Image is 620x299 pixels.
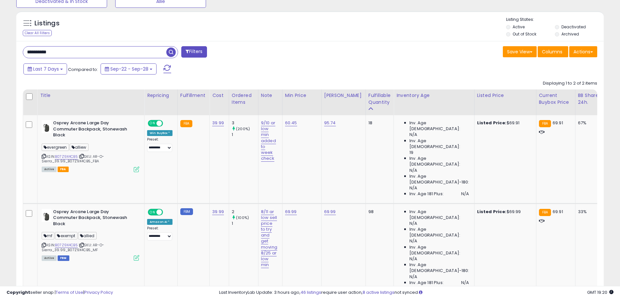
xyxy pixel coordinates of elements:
div: Current Buybox Price [539,92,572,106]
span: All listings currently available for purchase on Amazon [42,255,57,261]
span: N/A [409,168,417,173]
span: Inv. Age 181 Plus: [409,280,444,286]
span: | SKU: AR-O-Sierra_39.99_B07Z9X4CB5_MF [42,242,104,252]
div: Amazon AI * [147,219,172,225]
span: Inv. Age [DEMOGRAPHIC_DATA]: [409,156,469,167]
div: ASIN: [42,209,139,260]
span: Inv. Age [DEMOGRAPHIC_DATA]-180: [409,262,469,274]
span: FBM [58,255,69,261]
span: Compared to: [68,66,98,73]
span: Inv. Age [DEMOGRAPHIC_DATA]: [409,226,469,238]
a: B07Z9X4CB5 [55,242,78,248]
div: Min Price [285,92,319,99]
span: Columns [542,48,562,55]
p: Listing States: [506,17,604,23]
div: Fulfillment [180,92,207,99]
div: Preset: [147,137,172,152]
div: $69.91 [477,120,531,126]
a: 9/10 ar low min added to week check [261,120,276,162]
span: allied [78,232,97,239]
label: Archived [561,31,579,37]
div: 98 [368,209,389,215]
div: 3 [232,120,258,126]
div: Fulfillable Quantity [368,92,391,106]
a: 39.99 [212,209,224,215]
b: Listed Price: [477,209,507,215]
div: Win BuyBox * [147,130,172,136]
span: Inv. Age 181 Plus: [409,191,444,197]
span: ON [148,121,157,126]
div: Repricing [147,92,175,99]
span: 2025-10-8 19:20 GMT [587,289,613,295]
div: Preset: [147,226,172,241]
div: Inventory Age [396,92,471,99]
span: N/A [461,280,469,286]
a: Privacy Policy [84,289,113,295]
div: $69.99 [477,209,531,215]
div: 18 [368,120,389,126]
label: Out of Stock [513,31,536,37]
span: OFF [162,209,172,215]
span: N/A [409,256,417,262]
span: ON [148,209,157,215]
div: Clear All Filters [23,30,52,36]
a: 8/11 ar low sell price to try and get moving 8/25 ar low min [261,209,277,268]
a: 69.99 [285,209,297,215]
small: (200%) [236,126,250,131]
span: N/A [461,191,469,197]
a: 69.99 [324,209,336,215]
span: N/A [409,185,417,191]
span: alliew [70,143,89,151]
div: Ordered Items [232,92,255,106]
button: Actions [569,46,597,57]
span: Inv. Age [DEMOGRAPHIC_DATA]: [409,244,469,256]
a: 39.99 [212,120,224,126]
a: Terms of Use [56,289,83,295]
div: Listed Price [477,92,533,99]
div: Note [261,92,280,99]
span: Inv. Age [DEMOGRAPHIC_DATA]: [409,138,469,150]
span: Last 7 Days [33,66,59,72]
span: Inv. Age [DEMOGRAPHIC_DATA]: [409,209,469,221]
span: | SKU: AR-O-Sierra_39.99_B07Z9X4CB5_FBA [42,154,104,164]
button: Filters [181,46,207,58]
span: evergreen [42,143,69,151]
div: ASIN: [42,120,139,171]
label: Active [513,24,525,30]
a: 60.45 [285,120,297,126]
div: [PERSON_NAME] [324,92,363,99]
span: OFF [162,121,172,126]
div: BB Share 24h. [578,92,602,106]
strong: Copyright [7,289,30,295]
div: 1 [232,132,258,138]
button: Sep-22 - Sep-28 [101,63,157,75]
a: 8 active listings [363,289,394,295]
span: N/A [409,221,417,226]
a: B07Z9X4CB5 [55,154,78,159]
div: 1 [232,221,258,226]
span: exempt [55,232,77,239]
span: 19 [409,150,413,156]
span: Inv. Age [DEMOGRAPHIC_DATA]-180: [409,173,469,185]
a: 46 listings [300,289,321,295]
b: Osprey Arcane Large Day Commuter Backpack, Stonewash Black [53,120,132,140]
div: 67% [578,120,599,126]
b: Listed Price: [477,120,507,126]
span: N/A [409,274,417,280]
span: 69.91 [553,120,563,126]
small: FBA [180,120,192,127]
div: seller snap | | [7,290,113,296]
div: 33% [578,209,599,215]
span: mf [42,232,54,239]
small: FBA [539,120,551,127]
b: Osprey Arcane Large Day Commuter Backpack, Stonewash Black [53,209,132,229]
span: FBA [58,167,69,172]
span: Sep-22 - Sep-28 [110,66,148,72]
small: (100%) [236,215,249,220]
img: 31r5KKK1R2L._SL40_.jpg [42,209,51,222]
div: Last InventoryLab Update: 3 hours ago, require user action, not synced. [219,290,613,296]
div: 2 [232,209,258,215]
small: FBM [180,208,193,215]
span: 69.91 [553,209,563,215]
div: Displaying 1 to 2 of 2 items [543,80,597,87]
